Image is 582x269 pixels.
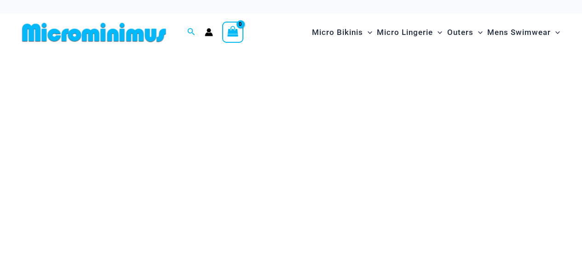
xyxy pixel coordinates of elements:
[18,22,170,43] img: MM SHOP LOGO FLAT
[312,21,363,44] span: Micro Bikinis
[377,21,433,44] span: Micro Lingerie
[308,17,564,48] nav: Site Navigation
[551,21,560,44] span: Menu Toggle
[222,22,243,43] a: View Shopping Cart, empty
[473,21,483,44] span: Menu Toggle
[310,18,375,46] a: Micro BikinisMenu ToggleMenu Toggle
[433,21,442,44] span: Menu Toggle
[205,28,213,36] a: Account icon link
[363,21,372,44] span: Menu Toggle
[375,18,444,46] a: Micro LingerieMenu ToggleMenu Toggle
[485,18,562,46] a: Mens SwimwearMenu ToggleMenu Toggle
[187,27,196,38] a: Search icon link
[447,21,473,44] span: Outers
[487,21,551,44] span: Mens Swimwear
[445,18,485,46] a: OutersMenu ToggleMenu Toggle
